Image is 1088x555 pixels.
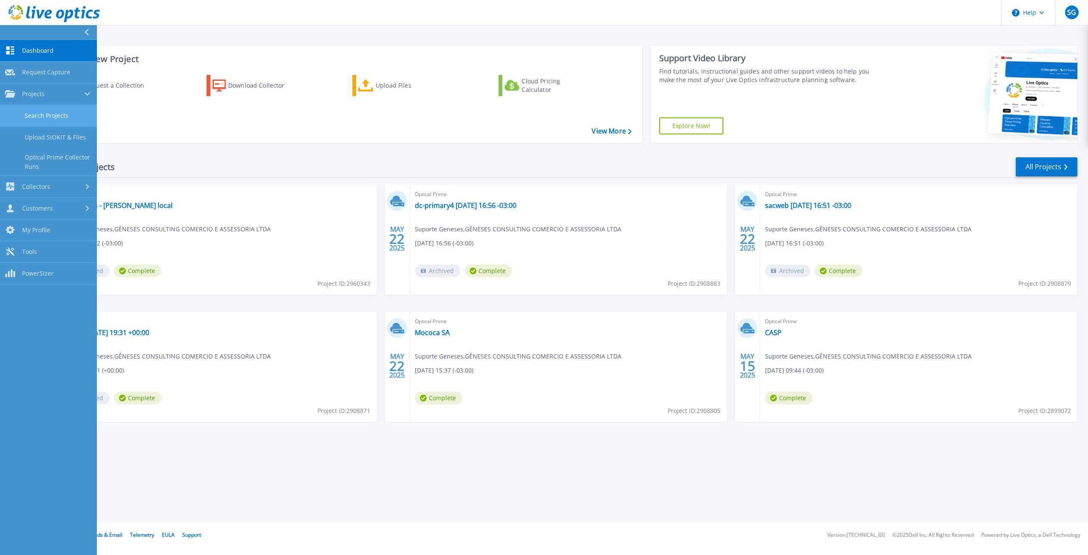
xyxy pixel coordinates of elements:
[162,531,175,538] a: EULA
[465,265,512,277] span: Complete
[228,77,296,94] div: Download Collector
[182,531,201,538] a: Support
[64,352,271,361] span: Suporte Geneses , GÊNESES CONSULTING COMERCIO E ASSESSORIA LTDA
[60,54,631,64] h3: Start a New Project
[376,77,444,94] div: Upload Files
[765,392,813,404] span: Complete
[981,532,1080,538] li: Powered by Live Optics, a Dell Technology
[765,225,972,234] span: Suporte Geneses , GÊNESES CONSULTING COMERCIO E ASSESSORIA LTDA
[415,392,462,404] span: Complete
[415,265,460,277] span: Archived
[765,328,782,337] a: CASP
[659,117,724,134] a: Explore Now!
[415,317,722,326] span: Optical Prime
[64,328,149,337] a: zabbix [DATE] 19:31 +00:00
[22,205,53,212] span: Customers
[114,392,161,404] span: Complete
[739,350,756,381] div: MAY 2025
[765,201,851,210] a: sacweb [DATE] 16:51 -03:00
[765,265,810,277] span: Archived
[765,317,1072,326] span: Optical Prime
[668,406,720,416] span: Project ID: 2908805
[64,317,371,326] span: Optical Prime
[1018,279,1071,288] span: Project ID: 2908879
[94,531,122,538] a: Ads & Email
[415,239,473,248] span: [DATE] 16:56 (-03:00)
[415,190,722,199] span: Optical Prime
[22,226,50,234] span: My Profile
[1067,9,1076,16] span: SG
[499,75,593,96] a: Cloud Pricing Calculator
[765,352,972,361] span: Suporte Geneses , GÊNESES CONSULTING COMERCIO E ASSESSORIA LTDA
[1018,406,1071,416] span: Project ID: 2899072
[740,362,755,370] span: 15
[765,239,824,248] span: [DATE] 16:51 (-03:00)
[389,350,405,381] div: MAY 2025
[892,532,974,538] li: © 2025 Dell Inc. All Rights Reserved
[64,201,173,210] a: Brascabos - [PERSON_NAME] local
[22,47,54,54] span: Dashboard
[130,531,154,538] a: Telemetry
[765,366,824,375] span: [DATE] 09:44 (-03:00)
[352,75,447,96] a: Upload Files
[317,406,370,416] span: Project ID: 2908871
[659,67,880,84] div: Find tutorials, instructional guides and other support videos to help you make the most of your L...
[415,328,450,337] a: Mococa SA
[415,201,516,210] a: dc-primary4 [DATE] 16:56 -03:00
[668,279,720,288] span: Project ID: 2908883
[22,90,45,98] span: Projects
[114,265,161,277] span: Complete
[22,68,70,76] span: Request Capture
[207,75,301,96] a: Download Collector
[22,270,54,277] span: PowerSizer
[317,279,370,288] span: Project ID: 2960343
[22,248,37,256] span: Tools
[389,235,405,242] span: 22
[415,352,621,361] span: Suporte Geneses , GÊNESES CONSULTING COMERCIO E ASSESSORIA LTDA
[389,362,405,370] span: 22
[22,183,50,191] span: Collectors
[740,235,755,242] span: 22
[815,265,862,277] span: Complete
[659,53,880,64] div: Support Video Library
[64,190,371,199] span: Optical Prime
[827,532,885,538] li: Version: [TECHNICAL_ID]
[389,223,405,254] div: MAY 2025
[765,190,1072,199] span: Optical Prime
[739,223,756,254] div: MAY 2025
[60,75,155,96] a: Request a Collection
[592,127,631,135] a: View More
[415,366,473,375] span: [DATE] 15:37 (-03:00)
[85,77,153,94] div: Request a Collection
[415,225,621,234] span: Suporte Geneses , GÊNESES CONSULTING COMERCIO E ASSESSORIA LTDA
[64,225,271,234] span: Suporte Geneses , GÊNESES CONSULTING COMERCIO E ASSESSORIA LTDA
[521,77,589,94] div: Cloud Pricing Calculator
[1016,157,1077,176] a: All Projects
